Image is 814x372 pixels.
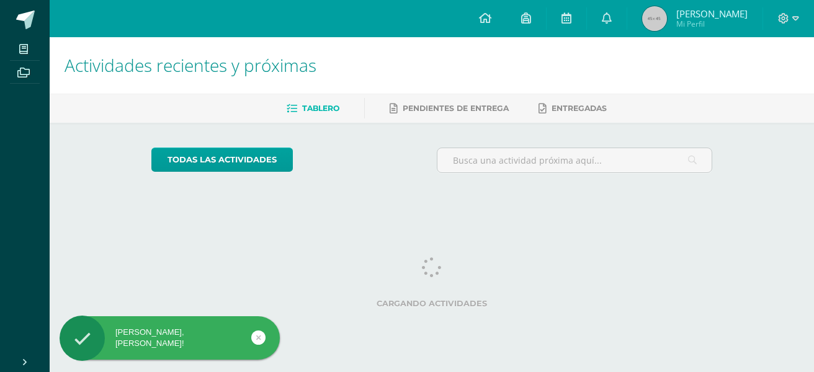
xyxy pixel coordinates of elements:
span: Entregadas [552,104,607,113]
span: Actividades recientes y próximas [65,53,316,77]
span: Tablero [302,104,339,113]
label: Cargando actividades [151,299,713,308]
span: Mi Perfil [676,19,748,29]
div: [PERSON_NAME], [PERSON_NAME]! [60,327,280,349]
a: todas las Actividades [151,148,293,172]
span: Pendientes de entrega [403,104,509,113]
a: Entregadas [539,99,607,118]
span: [PERSON_NAME] [676,7,748,20]
input: Busca una actividad próxima aquí... [437,148,712,172]
a: Pendientes de entrega [390,99,509,118]
img: 45x45 [642,6,667,31]
a: Tablero [287,99,339,118]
